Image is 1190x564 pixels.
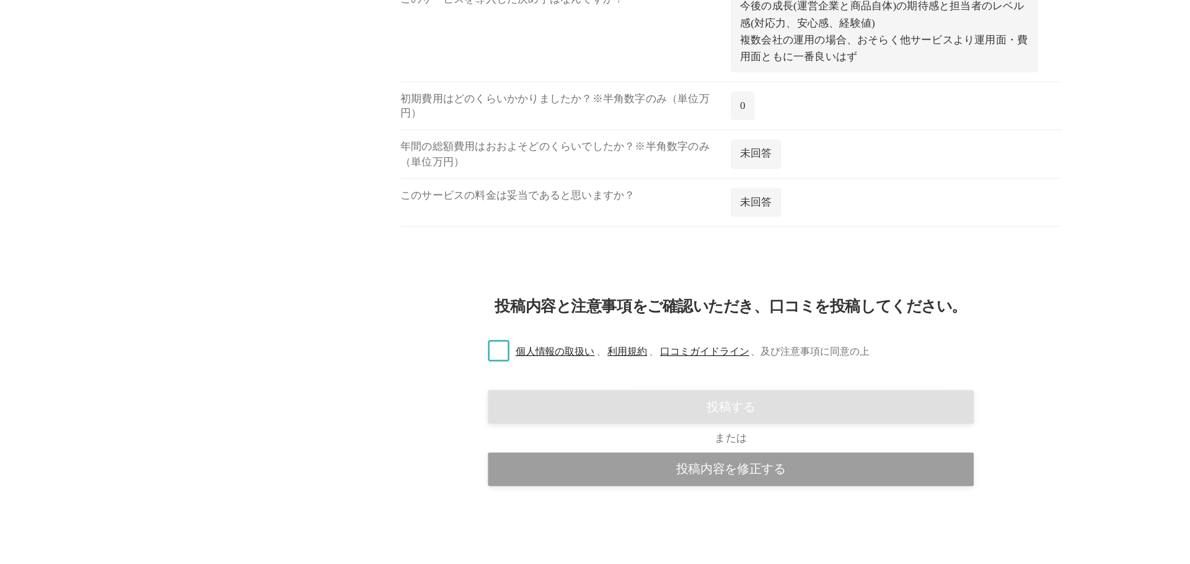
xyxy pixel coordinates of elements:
[242,9,324,34] img: ボクシルSaaS_ロゴ
[602,264,628,274] span: 未回答
[602,225,628,234] span: 未回答
[387,384,708,397] label: 、 、 、 及び注意事項に同意の上
[326,218,595,249] div: 年間の総額費用はおおよそどのくらいでしたか？※半角数字のみ（単位万円）
[418,386,485,395] a: 個人情報の取扱い
[602,105,837,155] span: 今後の成長(運営企業と商品自体)の期待感と担当者のレベル感(対応力、安心感、経験値) 複数会社の運用の場合、おそらく他サービスより運用面・費用面ともに一番良いはず
[602,66,828,75] span: 新しいレポート機能の今後の機能拡充に期待しています。
[602,186,607,195] span: 0
[818,9,883,35] li: 入力内容の確認
[326,59,595,90] div: 改善を希望する点は何ですか？また、過去にこのサービスを利用していた場合は解約の理由はなんですか？
[753,9,818,35] li: 口コミ入力
[883,9,948,35] li: 完了
[326,98,595,171] div: このサービスを導入した決め手はなんですか？
[536,386,611,395] a: 口コミガイドライン
[326,179,595,210] div: 初期費用はどのくらいかかりましたか？※半角数字のみ（単位万円）
[493,386,528,395] a: 利用規約
[326,258,595,289] div: このサービスの料金は妥当であると思いますか？
[688,9,753,35] li: 事前アンケート
[397,473,793,500] div: 投稿内容を修正する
